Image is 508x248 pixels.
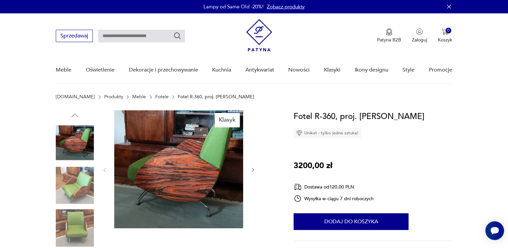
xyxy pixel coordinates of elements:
div: Dostawa od 120,00 PLN [294,183,374,191]
img: Ikona dostawy [294,183,302,191]
a: Ikona medaluPatyna B2B [377,28,401,43]
img: Ikona koszyka [442,28,448,35]
iframe: Smartsupp widget button [485,221,504,240]
button: Zaloguj [412,28,427,43]
a: Antykwariat [245,57,274,83]
div: Klasyk [215,113,239,127]
a: Sprzedawaj [56,34,93,39]
img: Zdjęcie produktu Fotel R-360, proj. J. Różański [56,124,94,162]
a: Kuchnia [212,57,231,83]
a: Style [402,57,414,83]
a: Ikony designu [354,57,388,83]
a: Meble [56,57,71,83]
button: Patyna B2B [377,28,401,43]
button: Sprzedawaj [56,30,93,42]
a: Nowości [288,57,310,83]
a: Oświetlenie [86,57,115,83]
p: Zaloguj [412,37,427,43]
a: Fotele [155,94,169,100]
img: Ikona diamentu [296,130,302,136]
button: Dodaj do koszyka [294,213,408,230]
img: Zdjęcie produktu Fotel R-360, proj. J. Różański [56,166,94,205]
div: Unikat - tylko jedna sztuka! [294,128,361,138]
img: Zdjęcie produktu Fotel R-360, proj. J. Różański [114,110,243,228]
p: Lampy od Same Old -20%! [203,3,264,10]
img: Patyna - sklep z meblami i dekoracjami vintage [246,19,272,51]
a: Zobacz produkty [267,3,305,10]
img: Ikona medalu [386,28,392,36]
a: Meble [132,94,146,100]
p: Koszyk [438,37,452,43]
a: Dekoracje i przechowywanie [129,57,198,83]
img: Zdjęcie produktu Fotel R-360, proj. J. Różański [56,209,94,247]
p: Fotel R-360, proj. [PERSON_NAME] [178,94,254,100]
img: Ikonka użytkownika [416,28,423,35]
a: Produkty [104,94,123,100]
p: 3200,00 zł [294,159,332,172]
a: Klasyki [324,57,340,83]
div: Wysyłka w ciągu 7 dni roboczych [294,195,374,203]
button: Szukaj [173,32,181,40]
h1: Fotel R-360, proj. [PERSON_NAME] [294,110,425,123]
button: 0Koszyk [438,28,452,43]
a: Promocje [429,57,452,83]
a: [DOMAIN_NAME] [56,94,95,100]
p: Patyna B2B [377,37,401,43]
div: 0 [446,28,451,33]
